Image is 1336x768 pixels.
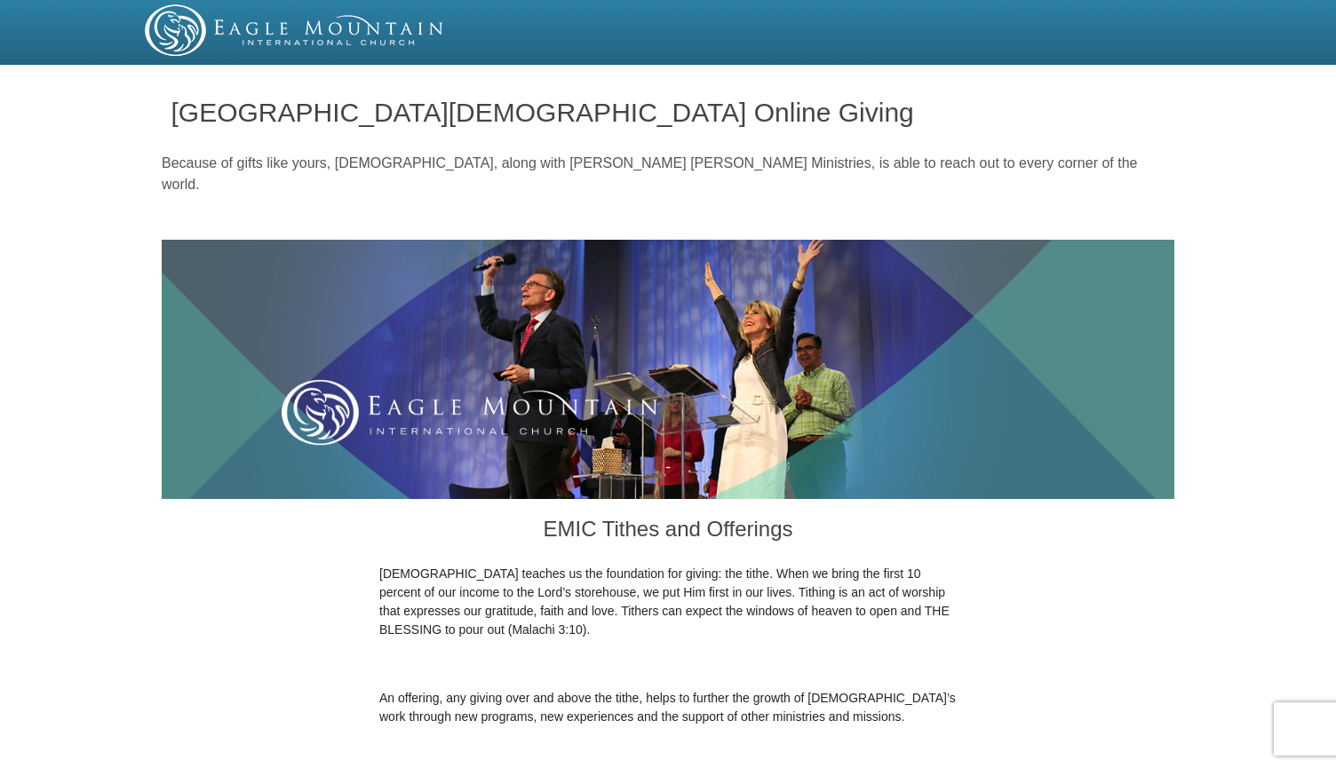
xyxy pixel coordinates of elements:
img: EMIC [145,4,445,56]
p: Because of gifts like yours, [DEMOGRAPHIC_DATA], along with [PERSON_NAME] [PERSON_NAME] Ministrie... [162,153,1174,195]
p: An offering, any giving over and above the tithe, helps to further the growth of [DEMOGRAPHIC_DAT... [379,689,957,726]
h1: [GEOGRAPHIC_DATA][DEMOGRAPHIC_DATA] Online Giving [171,98,1165,127]
h3: EMIC Tithes and Offerings [379,499,957,565]
p: [DEMOGRAPHIC_DATA] teaches us the foundation for giving: the tithe. When we bring the first 10 pe... [379,565,957,639]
